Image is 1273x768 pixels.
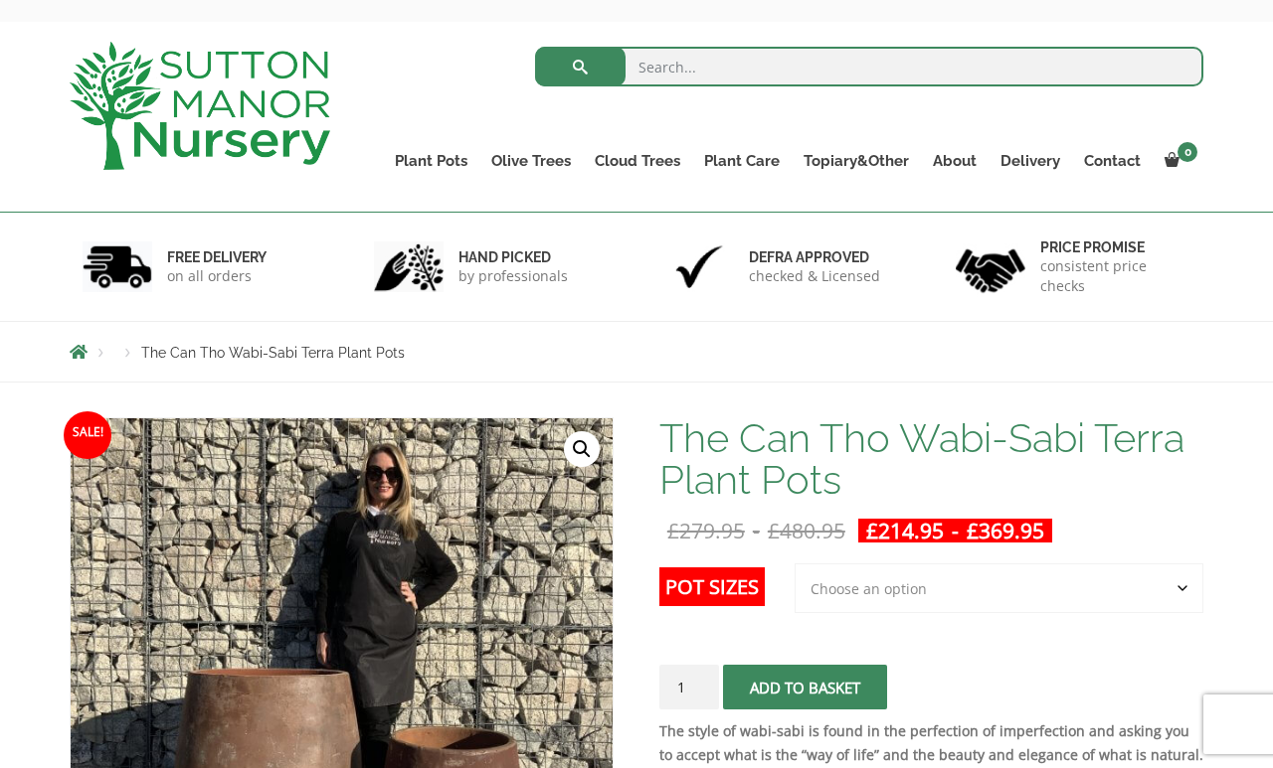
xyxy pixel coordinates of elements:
span: £ [866,517,878,544]
span: £ [967,517,979,544]
span: £ [667,517,679,544]
a: About [921,147,989,175]
h6: hand picked [458,248,568,266]
input: Product quantity [659,665,719,709]
bdi: 214.95 [866,517,944,544]
p: checked & Licensed [749,266,880,286]
a: Cloud Trees [583,147,692,175]
input: Search... [535,47,1204,86]
img: 4.jpg [956,236,1025,297]
a: Plant Care [692,147,792,175]
a: Topiary&Other [792,147,921,175]
a: Olive Trees [479,147,583,175]
p: consistent price checks [1040,256,1191,296]
span: Sale! [64,411,111,459]
bdi: 369.95 [967,517,1044,544]
p: on all orders [167,266,267,286]
button: Add to basket [723,665,887,709]
h6: Defra approved [749,248,880,266]
a: Contact [1072,147,1153,175]
a: Delivery [989,147,1072,175]
h6: FREE DELIVERY [167,248,267,266]
nav: Breadcrumbs [70,344,1203,360]
img: 1.jpg [83,241,152,292]
h1: The Can Tho Wabi-Sabi Terra Plant Pots [659,417,1203,501]
span: £ [768,517,780,544]
h6: Price promise [1040,238,1191,256]
bdi: 279.95 [667,517,745,544]
p: by professionals [458,266,568,286]
img: 2.jpg [374,241,444,292]
a: 0 [1153,147,1203,175]
del: - [659,519,853,542]
span: The Can Tho Wabi-Sabi Terra Plant Pots [141,345,405,361]
img: 3.jpg [664,241,734,292]
bdi: 480.95 [768,517,845,544]
img: logo [70,42,330,170]
a: View full-screen image gallery [564,431,600,467]
a: Plant Pots [383,147,479,175]
ins: - [858,519,1052,542]
span: 0 [1178,142,1197,162]
label: Pot Sizes [659,567,765,606]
